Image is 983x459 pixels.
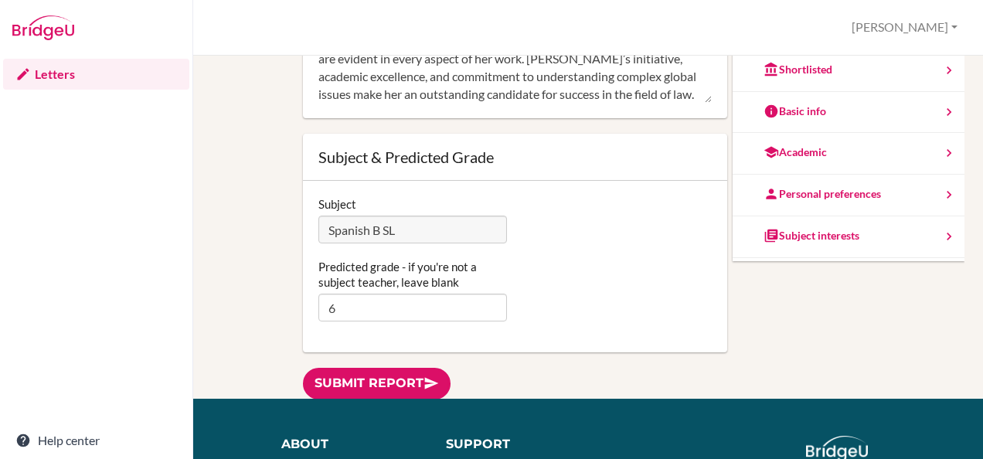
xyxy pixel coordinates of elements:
div: Subject interests [764,228,859,243]
a: Basic info [733,92,964,134]
a: Help center [3,425,189,456]
a: Strategy Advisor [733,258,964,300]
div: Shortlisted [764,62,832,77]
div: Academic [764,144,827,160]
label: Subject [318,196,356,212]
a: Letters [3,59,189,90]
a: Subject interests [733,216,964,258]
div: About [281,436,423,454]
div: Personal preferences [764,186,881,202]
div: Support [446,436,577,454]
div: Subject & Predicted Grade [318,149,712,165]
a: Shortlisted [733,50,964,92]
div: Basic info [764,104,826,119]
a: Submit report [303,368,451,399]
a: Academic [733,133,964,175]
label: Predicted grade - if you're not a subject teacher, leave blank [318,259,507,290]
a: Personal preferences [733,175,964,216]
img: Bridge-U [12,15,74,40]
button: [PERSON_NAME] [845,13,964,42]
